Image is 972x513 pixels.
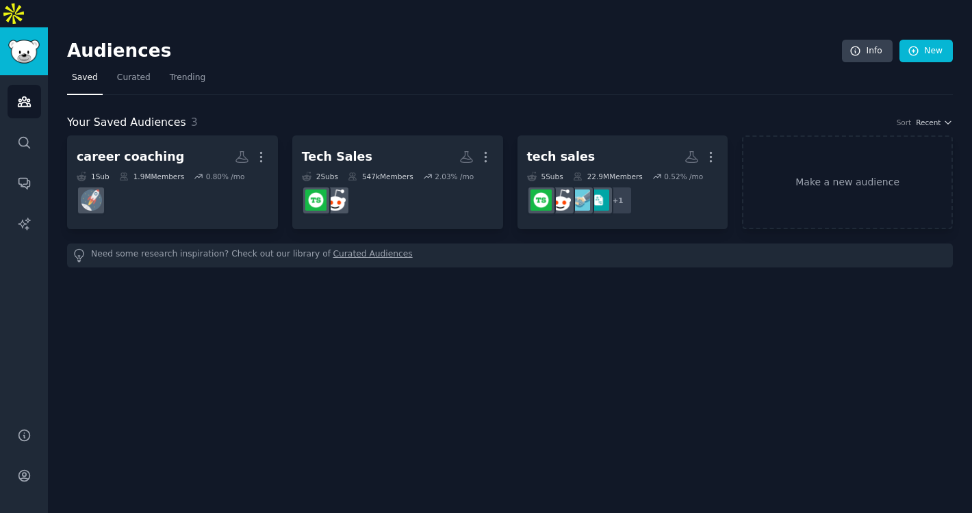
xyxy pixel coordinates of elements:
[588,189,609,211] img: jobs
[435,172,474,181] div: 2.03 % /mo
[305,189,327,211] img: techsales
[604,186,632,215] div: + 1
[67,67,103,95] a: Saved
[550,189,571,211] img: sales
[119,172,184,181] div: 1.9M Members
[742,135,953,229] a: Make a new audience
[348,172,413,181] div: 547k Members
[569,189,590,211] img: technology
[81,189,102,211] img: startups
[67,40,842,62] h2: Audiences
[112,67,155,95] a: Curated
[292,135,503,229] a: Tech Sales2Subs547kMembers2.03% /mosalestechsales
[897,118,912,127] div: Sort
[842,40,893,63] a: Info
[527,148,596,166] div: tech sales
[67,135,278,229] a: career coaching1Sub1.9MMembers0.80% /mostartups
[67,244,953,267] div: Need some research inspiration? Check out our library of
[573,172,643,181] div: 22.9M Members
[191,116,198,129] span: 3
[117,72,151,84] span: Curated
[916,118,941,127] span: Recent
[333,248,413,263] a: Curated Audiences
[170,72,205,84] span: Trending
[77,172,110,181] div: 1 Sub
[324,189,346,211] img: sales
[302,148,372,166] div: Tech Sales
[302,172,338,181] div: 2 Sub s
[67,114,186,131] span: Your Saved Audiences
[530,189,552,211] img: techsales
[664,172,703,181] div: 0.52 % /mo
[527,172,563,181] div: 5 Sub s
[517,135,728,229] a: tech sales5Subs22.9MMembers0.52% /mo+1jobstechnologysalestechsales
[916,118,953,127] button: Recent
[899,40,953,63] a: New
[72,72,98,84] span: Saved
[77,148,184,166] div: career coaching
[165,67,210,95] a: Trending
[8,40,40,64] img: GummySearch logo
[206,172,245,181] div: 0.80 % /mo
